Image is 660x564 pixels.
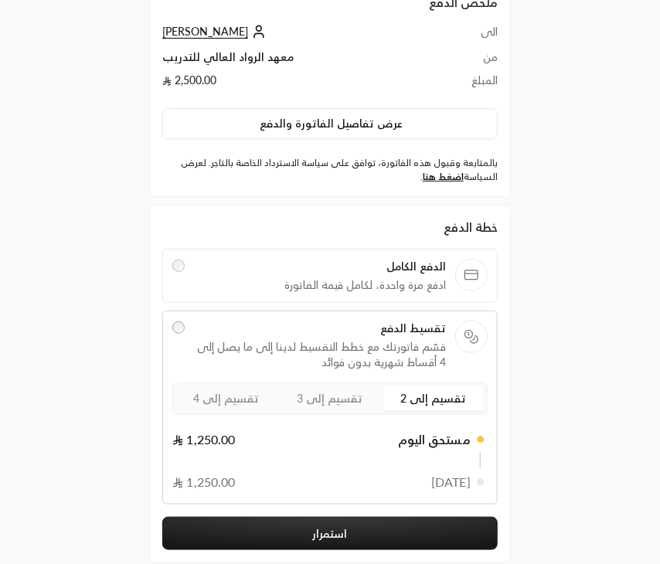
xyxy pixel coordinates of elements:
[172,473,235,491] span: 1,250.00
[162,156,498,184] label: بالمتابعة وقبول هذه الفاتورة، توافق على سياسة الاسترداد الخاصة بالتاجر. لعرض السياسة .
[442,49,498,73] td: من
[194,259,446,274] span: الدفع الكامل
[442,24,498,49] td: الى
[172,260,185,272] input: الدفع الكاملادفع مرة واحدة، لكامل قيمة الفاتورة
[162,73,442,96] td: 2,500.00
[194,392,260,405] span: تقسيم إلى 4
[442,73,498,96] td: المبلغ
[162,49,442,73] td: معهد الرواد العالي للتدريب
[194,321,446,336] span: تقسيط الدفع
[194,277,446,293] span: ادفع مرة واحدة، لكامل قيمة الفاتورة
[162,218,498,236] div: خطة الدفع
[162,25,270,38] a: [PERSON_NAME]
[298,392,363,405] span: تقسيم إلى 3
[423,171,464,182] a: اضغط هنا
[162,517,498,550] button: استمرار
[194,339,446,370] span: قسّم فاتورتك مع خطط التقسيط لدينا إلى ما يصل إلى 4 أقساط شهرية بدون فوائد
[401,392,467,405] span: تقسيم إلى 2
[398,430,471,449] span: مستحق اليوم
[431,473,471,491] span: [DATE]
[172,430,235,449] span: 1,250.00
[162,25,248,39] span: [PERSON_NAME]
[172,321,185,334] input: تقسيط الدفعقسّم فاتورتك مع خطط التقسيط لدينا إلى ما يصل إلى 4 أقساط شهرية بدون فوائد
[162,108,498,139] button: عرض تفاصيل الفاتورة والدفع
